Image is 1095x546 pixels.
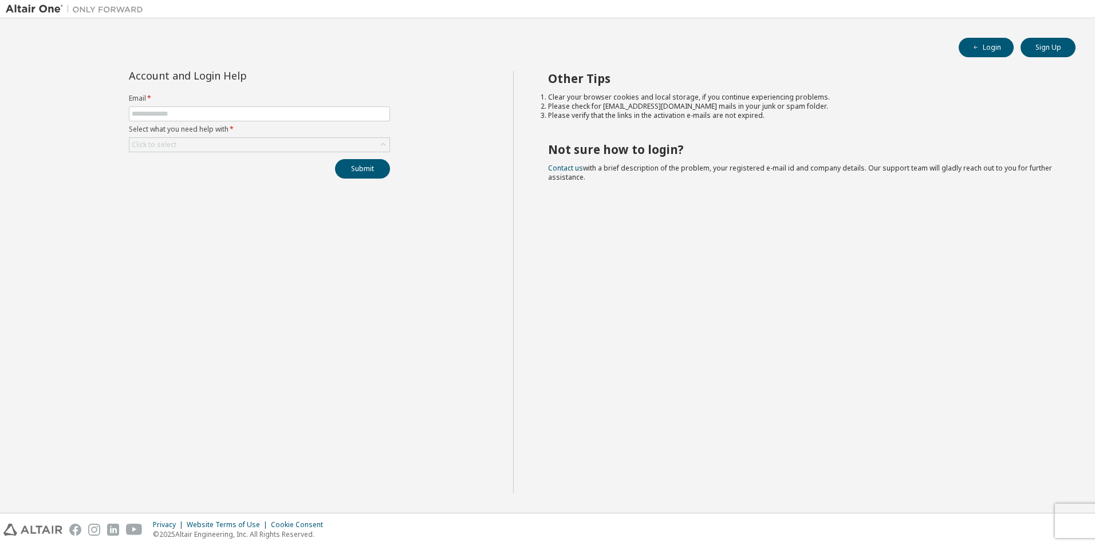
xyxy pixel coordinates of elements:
button: Submit [335,159,390,179]
div: Click to select [132,140,176,149]
div: Click to select [129,138,389,152]
img: linkedin.svg [107,524,119,536]
div: Account and Login Help [129,71,338,80]
img: facebook.svg [69,524,81,536]
li: Please verify that the links in the activation e-mails are not expired. [548,111,1055,120]
img: instagram.svg [88,524,100,536]
div: Privacy [153,520,187,529]
span: with a brief description of the problem, your registered e-mail id and company details. Our suppo... [548,163,1052,182]
h2: Not sure how to login? [548,142,1055,157]
p: © 2025 Altair Engineering, Inc. All Rights Reserved. [153,529,330,539]
button: Login [959,38,1014,57]
li: Clear your browser cookies and local storage, if you continue experiencing problems. [548,93,1055,102]
img: altair_logo.svg [3,524,62,536]
li: Please check for [EMAIL_ADDRESS][DOMAIN_NAME] mails in your junk or spam folder. [548,102,1055,111]
h2: Other Tips [548,71,1055,86]
img: youtube.svg [126,524,143,536]
div: Website Terms of Use [187,520,271,529]
label: Select what you need help with [129,125,390,134]
button: Sign Up [1021,38,1076,57]
img: Altair One [6,3,149,15]
label: Email [129,94,390,103]
a: Contact us [548,163,583,173]
div: Cookie Consent [271,520,330,529]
